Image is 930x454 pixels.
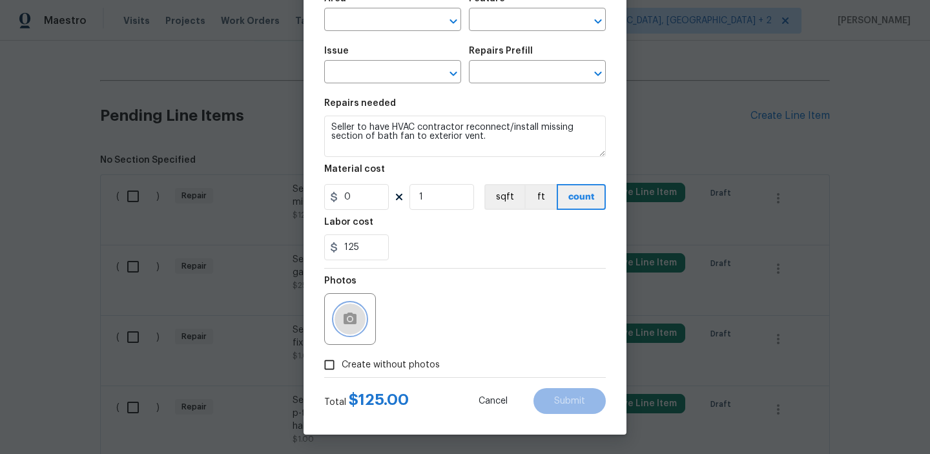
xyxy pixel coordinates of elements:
div: Total [324,393,409,409]
button: sqft [484,184,524,210]
h5: Repairs Prefill [469,46,533,56]
h5: Issue [324,46,349,56]
button: Cancel [458,388,528,414]
h5: Repairs needed [324,99,396,108]
button: Submit [533,388,606,414]
h5: Photos [324,276,356,285]
button: Open [444,65,462,83]
button: Open [444,12,462,30]
button: Open [589,65,607,83]
button: ft [524,184,557,210]
span: Create without photos [342,358,440,372]
h5: Labor cost [324,218,373,227]
textarea: Seller to have HVAC contractor reconnect/install missing section of bath fan to exterior vent. [324,116,606,157]
span: Cancel [479,397,508,406]
button: Open [589,12,607,30]
span: $ 125.00 [349,392,409,408]
span: Submit [554,397,585,406]
h5: Material cost [324,165,385,174]
button: count [557,184,606,210]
